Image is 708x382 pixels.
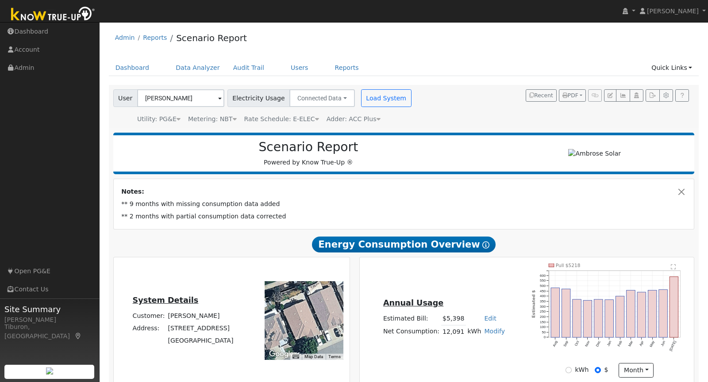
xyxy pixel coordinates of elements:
[531,290,536,318] text: Estimated $
[639,340,645,347] text: Apr
[383,298,443,307] u: Annual Usage
[544,336,546,340] text: 0
[540,315,546,319] text: 200
[670,276,679,337] rect: onclick=""
[562,289,571,337] rect: onclick=""
[606,340,612,347] text: Jan
[122,140,495,155] h2: Scenario Report
[484,328,505,335] a: Modify
[585,340,591,347] text: Nov
[292,354,299,360] button: Keyboard shortcuts
[540,273,546,277] text: 600
[143,34,167,41] a: Reports
[267,348,296,360] img: Google
[669,340,677,351] text: [DATE]
[616,89,630,102] button: Multi-Series Graph
[551,288,560,337] rect: onclick=""
[304,354,323,360] button: Map Data
[566,367,572,373] input: kWh
[659,89,673,102] button: Settings
[568,149,621,158] img: Ambrose Solar
[595,367,601,373] input: $
[133,296,199,305] u: System Details
[540,320,546,324] text: 150
[574,340,580,347] text: Oct
[131,309,166,322] td: Customer:
[131,322,166,334] td: Address:
[267,348,296,360] a: Open this area in Google Maps (opens a new window)
[137,115,181,124] div: Utility: PG&E
[113,89,138,107] span: User
[74,332,82,340] a: Map
[169,60,227,76] a: Data Analyzer
[482,241,489,248] i: Show Help
[312,237,495,252] span: Energy Consumption Overview
[645,60,699,76] a: Quick Links
[648,290,657,337] rect: onclick=""
[176,33,247,43] a: Scenario Report
[166,335,235,347] td: [GEOGRAPHIC_DATA]
[595,340,601,347] text: Dec
[484,315,496,322] a: Edit
[227,89,290,107] span: Electricity Usage
[188,115,237,124] div: Metering: NBT
[559,89,586,102] button: PDF
[4,315,95,325] div: [PERSON_NAME]
[118,140,500,167] div: Powered by Know True-Up ®
[4,322,95,341] div: Tiburon, [GEOGRAPHIC_DATA]
[289,89,355,107] button: Connected Data
[120,198,688,210] td: ** 9 months with missing consumption data added
[327,115,381,124] div: Adder: ACC Plus
[120,210,688,223] td: ** 2 months with partial consumption data corrected
[540,294,546,298] text: 400
[137,89,224,107] input: Select a User
[441,325,466,338] td: 12,091
[677,187,686,196] button: Close
[647,8,699,15] span: [PERSON_NAME]
[540,284,546,288] text: 500
[628,340,634,347] text: Mar
[604,89,616,102] button: Edit User
[556,262,581,267] text: Pull $5218
[594,299,603,337] rect: onclick=""
[604,365,608,374] label: $
[562,92,578,99] span: PDF
[166,309,235,322] td: [PERSON_NAME]
[540,299,546,303] text: 350
[659,290,668,337] rect: onclick=""
[675,89,689,102] a: Help Link
[573,299,581,337] rect: onclick=""
[552,340,558,347] text: Aug
[361,89,412,107] button: Load System
[381,313,441,325] td: Estimated Bill:
[46,367,53,374] img: retrieve
[284,60,315,76] a: Users
[466,325,483,338] td: kWh
[617,340,623,348] text: Feb
[121,188,144,195] strong: Notes:
[605,300,614,337] rect: onclick=""
[540,289,546,293] text: 450
[627,290,635,337] rect: onclick=""
[540,325,546,329] text: 100
[540,279,546,283] text: 550
[575,365,589,374] label: kWh
[661,340,666,347] text: Jun
[381,325,441,338] td: Net Consumption:
[7,5,100,25] img: Know True-Up
[526,89,557,102] button: Recent
[540,304,546,308] text: 300
[649,340,655,348] text: May
[616,296,625,337] rect: onclick=""
[166,322,235,334] td: [STREET_ADDRESS]
[328,354,341,359] a: Terms (opens in new tab)
[109,60,156,76] a: Dashboard
[227,60,271,76] a: Audit Trail
[646,89,659,102] button: Export Interval Data
[671,264,676,269] text: 
[4,303,95,315] span: Site Summary
[563,340,569,348] text: Sep
[244,115,319,122] span: Alias: HE1
[115,34,135,41] a: Admin
[542,330,546,334] text: 50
